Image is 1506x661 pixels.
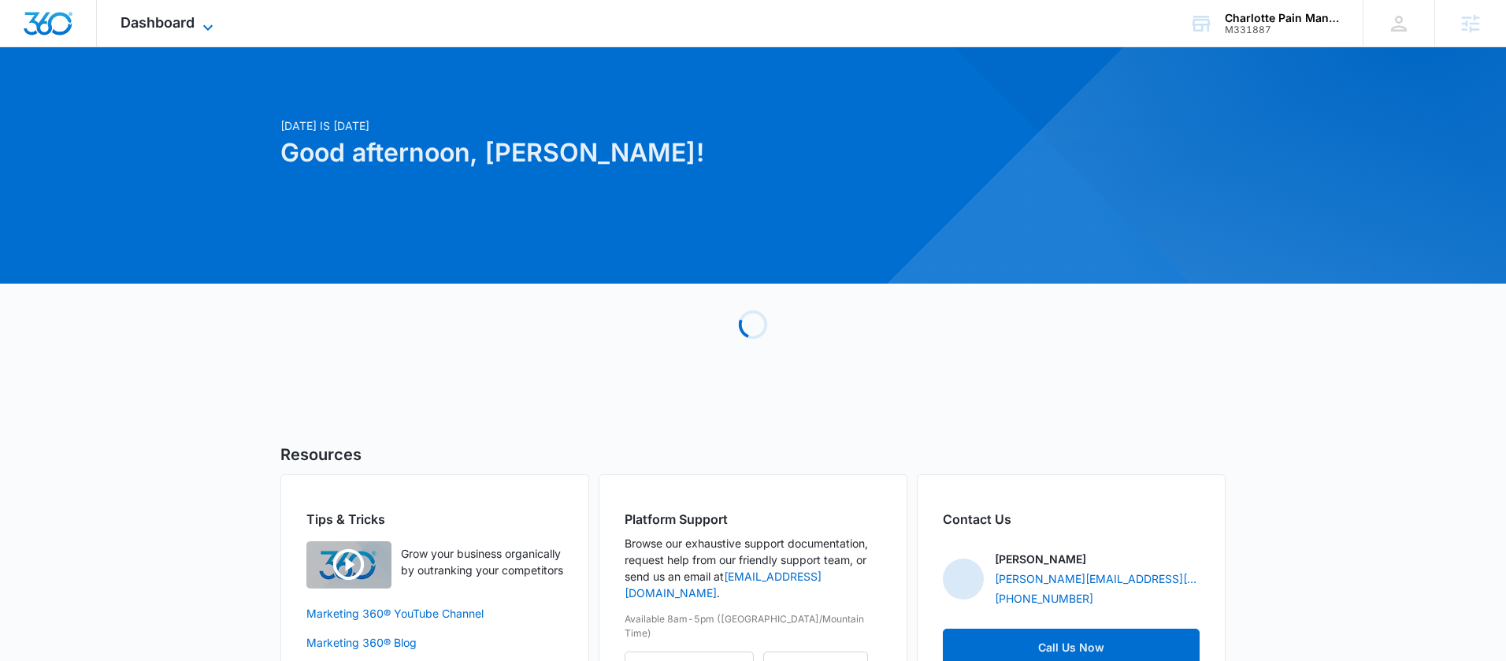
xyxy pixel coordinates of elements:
[1225,12,1340,24] div: account name
[121,14,195,31] span: Dashboard
[995,590,1093,607] a: [PHONE_NUMBER]
[306,634,563,651] a: Marketing 360® Blog
[995,570,1200,587] a: [PERSON_NAME][EMAIL_ADDRESS][PERSON_NAME][DOMAIN_NAME]
[625,535,881,601] p: Browse our exhaustive support documentation, request help from our friendly support team, or send...
[306,541,391,589] img: Quick Overview Video
[306,605,563,622] a: Marketing 360® YouTube Channel
[995,551,1086,567] p: [PERSON_NAME]
[943,559,984,600] img: Mike Davin
[401,545,563,578] p: Grow your business organically by outranking your competitors
[1225,24,1340,35] div: account id
[625,510,881,529] h2: Platform Support
[280,134,904,172] h1: Good afternoon, [PERSON_NAME]!
[280,117,904,134] p: [DATE] is [DATE]
[306,510,563,529] h2: Tips & Tricks
[943,510,1200,529] h2: Contact Us
[625,612,881,641] p: Available 8am-5pm ([GEOGRAPHIC_DATA]/Mountain Time)
[280,443,1226,466] h5: Resources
